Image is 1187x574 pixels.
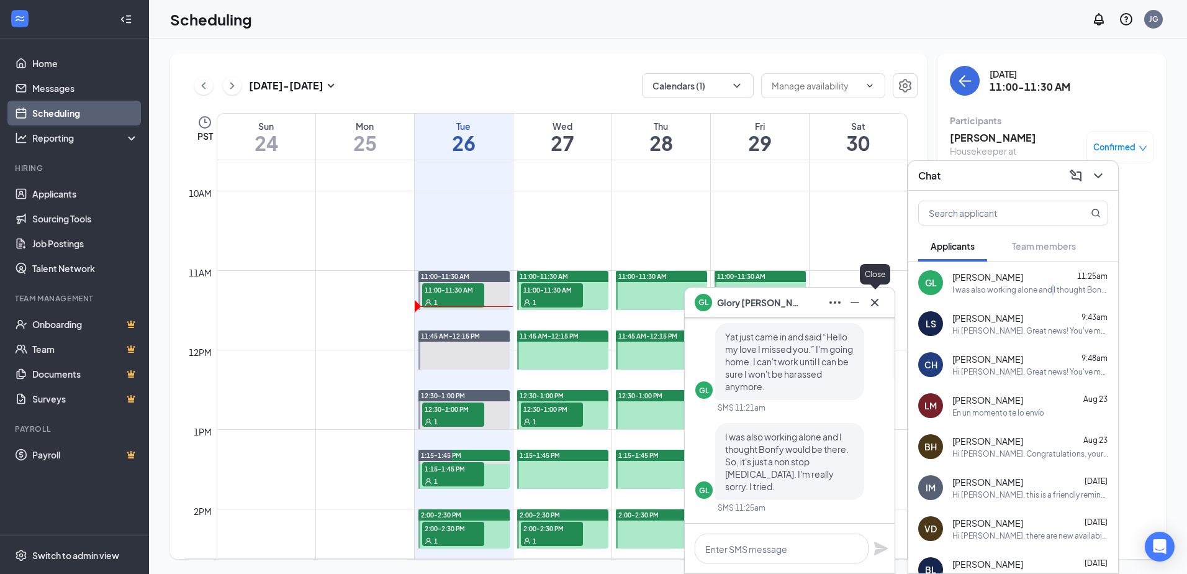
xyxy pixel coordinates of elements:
svg: ChevronDown [731,80,743,92]
svg: Ellipses [828,295,842,310]
a: DocumentsCrown [32,362,138,386]
a: August 24, 2025 [217,114,315,160]
button: ChevronDown [1088,166,1108,186]
div: Fri [711,120,809,132]
span: [DATE] [1085,517,1108,527]
div: Hi [PERSON_NAME], Great news! You've moved on to the next stage of the application. Please follow... [952,326,1108,336]
div: Hi [PERSON_NAME], Great news! You've moved on to the next stage of the application. Please follow... [952,367,1108,377]
button: Ellipses [825,293,845,312]
span: [PERSON_NAME] [952,271,1023,283]
span: [DATE] [1085,476,1108,486]
svg: User [425,299,432,306]
svg: ChevronRight [226,78,238,93]
svg: User [523,537,531,545]
svg: User [523,418,531,426]
svg: QuestionInfo [1119,12,1134,27]
div: 11am [186,266,214,280]
span: 11:45 AM-12:15 PM [618,332,677,340]
span: [PERSON_NAME] [952,476,1023,488]
h3: Chat [918,169,941,183]
a: Scheduling [32,101,138,125]
span: 11:00-11:30 AM [422,283,484,296]
svg: ChevronDown [865,81,875,91]
span: Confirmed [1093,141,1135,153]
button: Calendars (1)ChevronDown [642,73,754,98]
button: ChevronLeft [194,76,213,95]
div: LS [926,317,936,330]
a: OnboardingCrown [32,312,138,337]
span: [PERSON_NAME] [952,558,1023,570]
h1: Scheduling [170,9,252,30]
div: CH [924,358,937,371]
h3: [DATE] - [DATE] [249,79,323,93]
div: 12pm [186,345,214,359]
span: [PERSON_NAME] [952,435,1023,447]
input: Search applicant [919,201,1066,225]
a: Messages [32,76,138,101]
a: Home [32,51,138,76]
span: [PERSON_NAME] [952,353,1023,365]
div: Payroll [15,424,136,434]
span: 1 [434,417,438,426]
div: Team Management [15,293,136,304]
svg: Analysis [15,132,27,144]
svg: ComposeMessage [1068,168,1083,183]
div: Participants [950,114,1153,127]
span: 11:00-11:30 AM [717,272,765,281]
span: 11:45 AM-12:15 PM [421,332,480,340]
h1: 26 [415,132,513,153]
span: [PERSON_NAME] [952,517,1023,529]
div: 10am [186,186,214,200]
button: Settings [893,73,918,98]
a: PayrollCrown [32,442,138,467]
span: 11:00-11:30 AM [421,272,469,281]
span: 2:00-2:30 PM [422,522,484,534]
span: I was also working alone and I thought Bonfy would be there. So, it's just a non stop [MEDICAL_DA... [725,431,849,492]
div: [DATE] [990,68,1070,80]
div: Mon [316,120,414,132]
a: Talent Network [32,256,138,281]
h1: 25 [316,132,414,153]
span: 2:00-2:30 PM [421,511,461,519]
button: Minimize [845,293,865,312]
span: 9:43am [1081,312,1108,322]
svg: ArrowLeft [957,73,972,88]
a: August 28, 2025 [612,114,710,160]
div: GL [699,485,709,496]
span: 2:00-2:30 PM [521,522,583,534]
svg: User [425,537,432,545]
span: [PERSON_NAME] [952,312,1023,324]
div: BH [924,440,937,453]
a: Applicants [32,181,138,206]
div: Close [860,264,890,285]
div: Switch to admin view [32,549,119,562]
div: 2pm [191,504,214,518]
span: 12:30-1:00 PM [422,403,484,415]
span: 1 [533,537,536,545]
div: Housekeeper at [GEOGRAPHIC_DATA] [950,145,1080,170]
span: 11:00-11:30 AM [520,272,568,281]
svg: Settings [898,78,913,93]
span: Glory [PERSON_NAME] [717,296,804,309]
span: 1:15-1:45 PM [618,451,659,460]
span: 1:15-1:45 PM [422,462,484,475]
span: 1:15-1:45 PM [520,451,560,460]
span: 11:00-11:30 AM [618,272,667,281]
h1: 27 [513,132,612,153]
a: August 30, 2025 [810,114,908,160]
div: Open Intercom Messenger [1145,532,1175,562]
div: IM [926,481,936,494]
svg: Clock [197,115,212,130]
svg: User [523,299,531,306]
span: Team members [1012,240,1076,252]
div: GL [925,276,937,289]
button: ChevronRight [223,76,241,95]
div: Hi [PERSON_NAME], this is a friendly reminder. Your meeting for Housekeeper at [GEOGRAPHIC_DATA] ... [952,490,1108,500]
span: 11:00-11:30 AM [521,283,583,296]
button: back-button [950,66,980,96]
div: En un momento te lo envío [952,408,1044,418]
span: 11:45 AM-12:15 PM [520,332,579,340]
span: Yat just came in and said “Hello my love I missed you.” I'm going home. I can't work until I can ... [725,331,853,392]
div: VD [924,522,937,535]
span: 12:30-1:00 PM [421,391,465,400]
